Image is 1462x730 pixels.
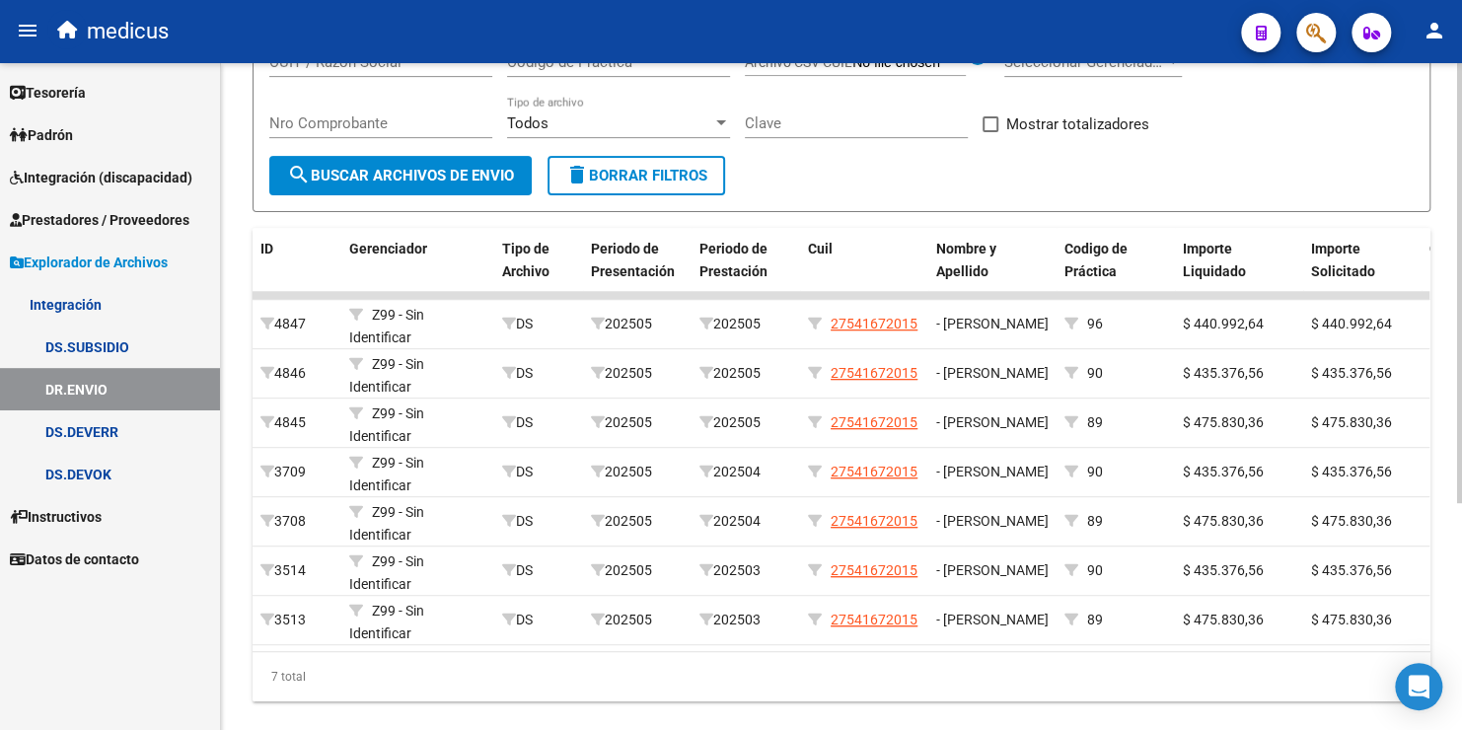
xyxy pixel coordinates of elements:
[502,313,575,335] div: DS
[349,356,424,395] span: Z99 - Sin Identificar
[1303,228,1422,293] datatable-header-cell: Importe Solicitado
[260,362,333,385] div: 4846
[591,461,684,483] div: 202505
[10,82,86,104] span: Tesorería
[1087,562,1103,578] span: 90
[1183,316,1264,331] span: $ 440.992,64
[260,510,333,533] div: 3708
[260,241,273,256] span: ID
[1183,464,1264,479] span: $ 435.376,56
[831,414,917,430] span: 27541672015
[699,510,792,533] div: 202504
[1183,513,1264,529] span: $ 475.830,36
[10,506,102,528] span: Instructivos
[10,548,139,570] span: Datos de contacto
[699,241,768,279] span: Periodo de Prestación
[87,10,169,53] span: medicus
[253,652,1430,701] div: 7 total
[253,228,341,293] datatable-header-cell: ID
[10,167,192,188] span: Integración (discapacidad)
[260,461,333,483] div: 3709
[1183,365,1264,381] span: $ 435.376,56
[936,241,996,279] span: Nombre y Apellido
[502,411,575,434] div: DS
[831,365,917,381] span: 27541672015
[16,19,39,42] mat-icon: menu
[349,504,424,543] span: Z99 - Sin Identificar
[1311,562,1392,578] span: $ 435.376,56
[591,313,684,335] div: 202505
[699,362,792,385] div: 202505
[1087,365,1103,381] span: 90
[502,362,575,385] div: DS
[502,241,549,279] span: Tipo de Archivo
[928,228,1057,293] datatable-header-cell: Nombre y Apellido
[699,559,792,582] div: 202503
[502,461,575,483] div: DS
[800,228,928,293] datatable-header-cell: Cuil
[341,228,494,293] datatable-header-cell: Gerenciador
[349,603,424,641] span: Z99 - Sin Identificar
[1311,513,1392,529] span: $ 475.830,36
[1183,612,1264,627] span: $ 475.830,36
[831,562,917,578] span: 27541672015
[831,513,917,529] span: 27541672015
[287,167,514,184] span: Buscar Archivos de Envio
[269,156,532,195] button: Buscar Archivos de Envio
[1057,228,1175,293] datatable-header-cell: Codigo de Práctica
[831,316,917,331] span: 27541672015
[1183,414,1264,430] span: $ 475.830,36
[591,362,684,385] div: 202505
[1087,464,1103,479] span: 90
[936,316,1049,331] span: - [PERSON_NAME]
[936,464,1049,479] span: - [PERSON_NAME]
[1311,241,1375,279] span: Importe Solicitado
[1087,612,1103,627] span: 89
[699,461,792,483] div: 202504
[287,163,311,186] mat-icon: search
[260,559,333,582] div: 3514
[260,609,333,631] div: 3513
[1183,241,1246,279] span: Importe Liquidado
[583,228,692,293] datatable-header-cell: Periodo de Presentación
[507,114,548,132] span: Todos
[936,365,1049,381] span: - [PERSON_NAME]
[591,411,684,434] div: 202505
[591,510,684,533] div: 202505
[1087,513,1103,529] span: 89
[565,167,707,184] span: Borrar Filtros
[1006,112,1149,136] span: Mostrar totalizadores
[699,411,792,434] div: 202505
[1311,316,1392,331] span: $ 440.992,64
[349,455,424,493] span: Z99 - Sin Identificar
[502,559,575,582] div: DS
[10,252,168,273] span: Explorador de Archivos
[349,241,427,256] span: Gerenciador
[831,464,917,479] span: 27541672015
[808,241,833,256] span: Cuil
[260,411,333,434] div: 4845
[1175,228,1303,293] datatable-header-cell: Importe Liquidado
[1087,316,1103,331] span: 96
[349,553,424,592] span: Z99 - Sin Identificar
[831,612,917,627] span: 27541672015
[1395,663,1442,710] div: Open Intercom Messenger
[260,313,333,335] div: 4847
[548,156,725,195] button: Borrar Filtros
[10,124,73,146] span: Padrón
[936,612,1049,627] span: - [PERSON_NAME]
[692,228,800,293] datatable-header-cell: Periodo de Prestación
[1087,414,1103,430] span: 89
[936,562,1049,578] span: - [PERSON_NAME]
[1183,562,1264,578] span: $ 435.376,56
[1311,414,1392,430] span: $ 475.830,36
[565,163,589,186] mat-icon: delete
[1311,365,1392,381] span: $ 435.376,56
[936,513,1049,529] span: - [PERSON_NAME]
[1423,19,1446,42] mat-icon: person
[745,54,852,70] span: Archivo CSV CUIL
[591,609,684,631] div: 202505
[1311,612,1392,627] span: $ 475.830,36
[10,209,189,231] span: Prestadores / Proveedores
[494,228,583,293] datatable-header-cell: Tipo de Archivo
